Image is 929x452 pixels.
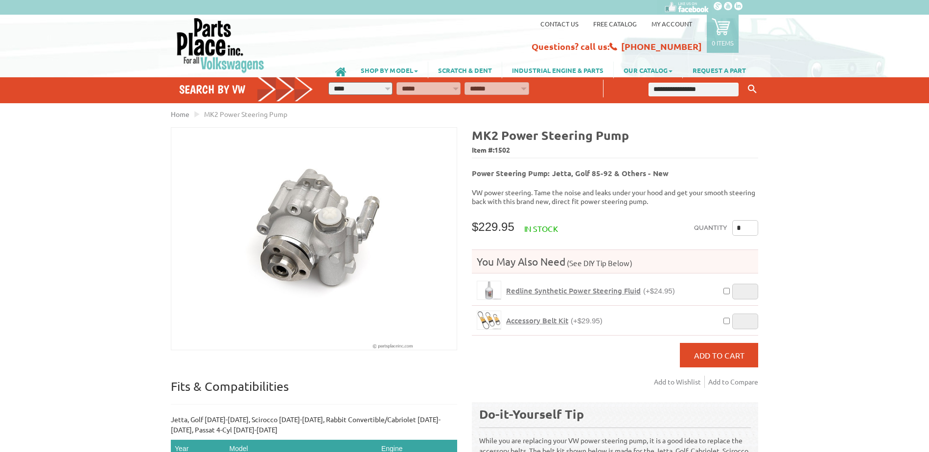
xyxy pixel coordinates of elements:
[472,127,629,143] b: MK2 Power Steering Pump
[472,220,514,233] span: $229.95
[524,224,558,233] span: In stock
[472,255,758,268] h4: You May Also Need
[171,128,457,350] img: MK2 Power Steering Pump
[171,110,189,118] a: Home
[540,20,579,28] a: Contact us
[506,286,675,295] a: Redline Synthetic Power Steering Fluid(+$24.95)
[171,414,457,435] p: Jetta, Golf [DATE]-[DATE], Scirocco [DATE]-[DATE], Rabbit Convertible/Cabriolet [DATE]-[DATE], Pa...
[712,39,734,47] p: 0 items
[565,258,632,268] span: (See DIY Tip Below)
[654,376,705,388] a: Add to Wishlist
[651,20,692,28] a: My Account
[694,350,744,360] span: Add to Cart
[204,110,287,118] span: MK2 Power Steering Pump
[179,82,313,96] h4: Search by VW
[171,379,457,405] p: Fits & Compatibilities
[176,17,265,73] img: Parts Place Inc!
[494,145,510,154] span: 1502
[479,406,584,422] b: Do-it-Yourself Tip
[477,281,501,299] img: Redline Synthetic Power Steering Fluid
[472,143,758,158] span: Item #:
[683,62,756,78] a: REQUEST A PART
[472,188,758,205] p: VW power steering. Tame the noise and leaks under your hood and get your smooth steering back wit...
[351,62,428,78] a: SHOP BY MODEL
[571,316,603,325] span: (+$29.95)
[708,376,758,388] a: Add to Compare
[506,316,568,325] span: Accessory Belt Kit
[614,62,682,78] a: OUR CATALOG
[477,311,501,330] a: Accessory Belt Kit
[643,287,675,295] span: (+$24.95)
[472,168,668,178] b: Power Steering Pump: Jetta, Golf 85-92 & Others - New
[707,15,739,53] a: 0 items
[745,81,760,97] button: Keyword Search
[502,62,613,78] a: INDUSTRIAL ENGINE & PARTS
[680,343,758,367] button: Add to Cart
[593,20,637,28] a: Free Catalog
[428,62,502,78] a: SCRATCH & DENT
[506,316,603,325] a: Accessory Belt Kit(+$29.95)
[694,220,727,236] label: Quantity
[506,286,641,295] span: Redline Synthetic Power Steering Fluid
[477,311,501,329] img: Accessory Belt Kit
